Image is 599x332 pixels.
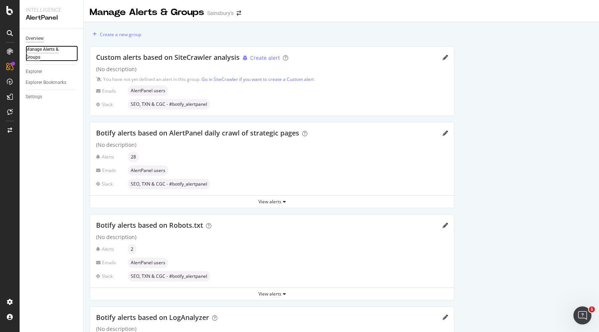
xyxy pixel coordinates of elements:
div: neutral label [128,85,168,96]
div: neutral label [128,244,136,254]
div: neutral label [128,99,210,110]
div: (No description) [96,141,448,149]
span: SEO, TXN & CGC - #botify_alertpanel [131,102,207,107]
div: neutral label [128,257,168,268]
div: Overview [26,35,44,43]
div: Settings [26,93,42,101]
div: neutral label [128,271,210,282]
div: View alerts [90,198,454,205]
button: View alerts [90,288,454,300]
span: 2 [131,247,133,251]
div: Intelligence [26,6,77,14]
button: View alerts [90,196,454,208]
div: Alerts [96,154,125,160]
span: 1 [589,306,595,312]
span: AlertPanel users [131,88,165,93]
span: AlertPanel users [131,260,165,265]
div: pencil [443,223,448,228]
div: AlertPanel [26,14,77,22]
span: Botify alerts based on Robots.txt [96,221,203,230]
div: Slack [96,273,125,279]
div: (No description) [96,233,448,241]
button: Create a new group [90,28,141,40]
div: Manage Alerts & Groups [90,6,204,19]
a: Go in SiteCrawler if you want to create a Custom alert [202,76,314,82]
div: Emails [96,259,125,266]
div: pencil [443,55,448,60]
span: SEO, TXN & CGC - #botify_alertpanel [131,182,207,186]
div: Emails [96,88,125,94]
div: neutral label [128,152,139,162]
a: Explorer [26,68,78,76]
div: Manage Alerts & Groups [26,46,71,61]
iframe: Intercom live chat [573,306,591,324]
span: AlertPanel users [131,168,165,173]
a: Manage Alerts & Groups [26,46,78,61]
div: Sainsbury's [207,9,234,17]
div: You have not yet defined an alert in this group. [103,76,314,82]
div: Slack [96,181,125,187]
div: Alerts [96,246,125,252]
a: Overview [26,35,78,43]
div: (No description) [96,65,448,73]
button: Create alert [240,54,280,62]
span: Custom alerts based on SiteCrawler analysis [96,53,240,62]
span: SEO, TXN & CGC - #botify_alertpanel [131,274,207,279]
div: neutral label [128,179,210,189]
span: Botify alerts based on AlertPanel daily crawl of strategic pages [96,128,299,137]
div: Emails [96,167,125,174]
div: Create a new group [100,31,141,38]
div: neutral label [128,165,168,176]
div: Slack [96,101,125,108]
span: 28 [131,155,136,159]
div: pencil [443,315,448,320]
span: Botify alerts based on LogAnalyzer [96,313,209,322]
div: Explorer Bookmarks [26,79,66,87]
a: Settings [26,93,78,101]
div: pencil [443,131,448,136]
div: Create alert [250,54,280,62]
div: arrow-right-arrow-left [237,11,241,16]
a: Explorer Bookmarks [26,79,78,87]
div: View alerts [90,291,454,297]
div: Explorer [26,68,42,76]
